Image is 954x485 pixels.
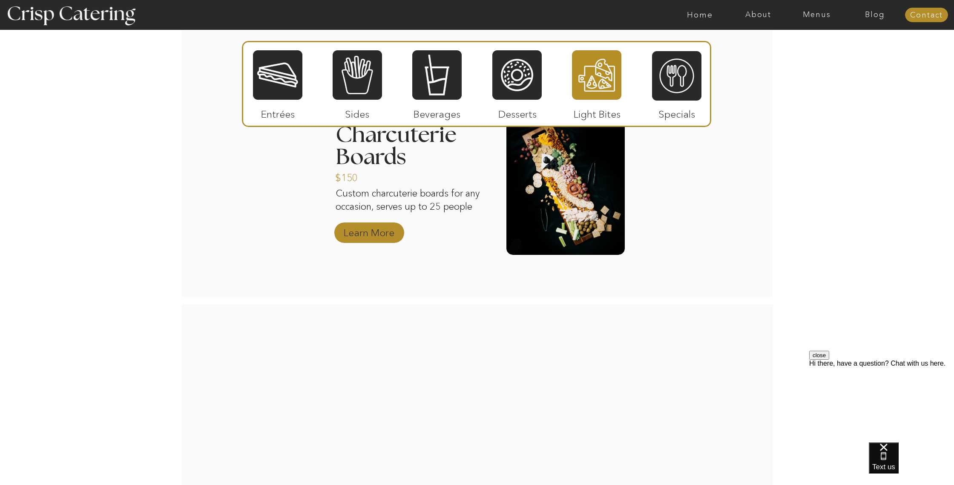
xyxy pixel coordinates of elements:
[489,100,546,124] p: Desserts
[869,442,954,485] iframe: podium webchat widget bubble
[809,351,954,453] iframe: podium webchat widget prompt
[336,124,492,169] h3: Charcuterie Boards
[336,187,482,224] p: Custom charcuterie boards for any occasion, serves up to 25 people
[408,100,465,124] p: Beverages
[787,11,846,19] a: Menus
[341,218,397,243] a: Learn More
[671,11,729,19] a: Home
[648,100,705,124] p: Specials
[250,100,306,124] p: Entrées
[846,11,904,19] a: Blog
[905,11,948,20] a: Contact
[569,100,625,124] p: Light Bites
[729,11,787,19] a: About
[329,100,385,124] p: Sides
[335,163,392,188] a: $150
